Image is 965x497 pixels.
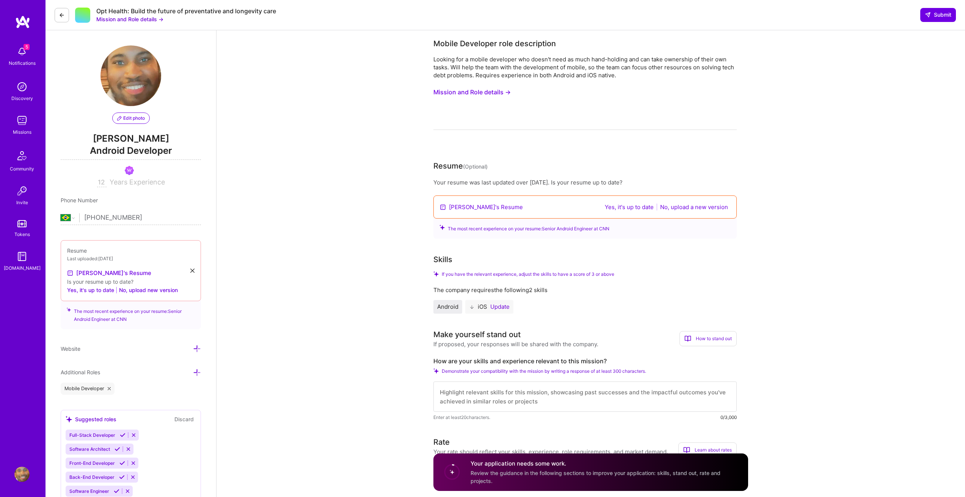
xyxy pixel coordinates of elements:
[114,488,119,494] i: Accept
[684,335,691,342] i: icon BookOpen
[442,271,614,277] span: If you have the relevant experience, adjust the skills to have a score of 3 or above
[469,304,475,310] i: icon ArrowBack
[433,368,439,374] i: Check
[683,447,690,453] i: icon BookOpen
[108,387,111,390] i: icon Close
[15,15,30,29] img: logo
[471,470,720,484] span: Review the guidance in the following sections to improve your application: skills, stand out, rat...
[97,178,107,187] input: XX
[433,357,737,365] label: How are your skills and experience relevant to this mission?
[66,415,116,423] div: Suggested roles
[433,38,556,49] div: Mobile Developer role description
[9,59,36,67] div: Notifications
[115,446,120,452] i: Accept
[11,94,33,102] div: Discovery
[96,7,276,15] div: Opt Health: Build the future of preventative and longevity care
[17,220,27,227] img: tokens
[69,446,110,452] span: Software Architect
[449,203,523,211] a: [PERSON_NAME]'s Resume
[116,286,118,294] span: |
[61,133,201,144] span: [PERSON_NAME]
[61,297,201,329] div: The most recent experience on your resume: Senior Android Engineer at CNN
[67,307,71,313] i: icon SuggestedTeams
[125,166,134,175] img: Been on Mission
[14,44,30,59] img: bell
[67,247,87,254] span: Resume
[440,204,446,210] img: Resume
[16,198,28,206] div: Invite
[720,413,737,421] div: 0/3,000
[110,178,165,186] span: Years Experience
[130,460,136,466] i: Reject
[66,416,72,422] i: icon SuggestedTeams
[119,460,125,466] i: Accept
[96,15,163,23] button: Mission and Role details →
[69,460,115,466] span: Front-End Developer
[925,12,931,18] i: icon SendLight
[119,286,178,295] button: No, upload new version
[84,207,201,229] input: +1 (000) 000-0000
[433,436,450,448] div: Rate
[100,45,161,106] img: User Avatar
[433,85,511,99] button: Mission and Role details →
[130,474,136,480] i: Reject
[433,413,490,421] span: Enter at least 20 characters.
[14,230,30,238] div: Tokens
[172,415,196,424] button: Discard
[67,269,151,278] a: [PERSON_NAME]'s Resume
[437,303,458,310] span: Android
[10,165,34,173] div: Community
[433,254,452,265] div: Skills
[463,163,488,170] span: (Optional)
[442,368,646,374] span: Demonstrate your compatibility with the mission by writing a response of at least 300 characters.
[656,203,658,211] span: |
[69,432,115,438] span: Full-Stack Developer
[14,183,30,198] img: Invite
[117,115,145,122] span: Edit photo
[433,329,521,340] div: Make yourself stand out
[14,249,30,264] img: guide book
[120,432,126,438] i: Accept
[13,147,31,165] img: Community
[67,278,195,286] div: Is your resume up to date?
[14,79,30,94] img: discovery
[69,488,109,494] span: Software Engineer
[433,178,737,186] div: Your resume was last updated over [DATE]. Is your resume up to date?
[678,442,737,458] div: Learn about rates
[471,459,739,467] h4: Your application needs some work.
[433,55,737,79] div: Looking for a mobile developer who doesn't need as much hand-holding and can take ownership of th...
[119,474,125,480] i: Accept
[61,345,80,352] span: Website
[433,340,598,348] div: If proposed, your responses will be shared with the company.
[603,203,656,211] button: Yes, it's up to date
[13,128,31,136] div: Missions
[59,12,65,18] i: icon LeftArrowDark
[433,286,737,294] div: The company requires the following 2 skills
[14,113,30,128] img: teamwork
[61,369,100,375] span: Additional Roles
[490,304,510,310] button: Update
[478,303,487,310] span: iOS
[4,264,41,272] div: [DOMAIN_NAME]
[433,271,439,277] i: Check
[69,474,115,480] span: Back-End Developer
[190,269,195,273] i: icon Close
[433,216,737,239] div: The most recent experience on your resume: Senior Android Engineer at CNN
[439,225,445,230] i: icon SuggestedTeams
[126,446,131,452] i: Reject
[125,488,130,494] i: Reject
[61,144,201,160] span: Android Developer
[61,197,98,203] span: Phone Number
[14,467,30,482] img: User Avatar
[67,286,114,295] button: Yes, it's up to date
[433,448,678,464] div: Your rate should reflect your skills, experience, role requirements, and market demand. The compa...
[67,255,195,263] div: Last uploaded: [DATE]
[61,383,115,395] div: Mobile Developer
[925,11,951,19] span: Submit
[67,270,73,276] img: Resume
[24,44,30,50] span: 5
[679,331,737,346] div: How to stand out
[658,203,730,211] button: No, upload a new version
[131,432,137,438] i: Reject
[117,116,122,120] i: icon PencilPurple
